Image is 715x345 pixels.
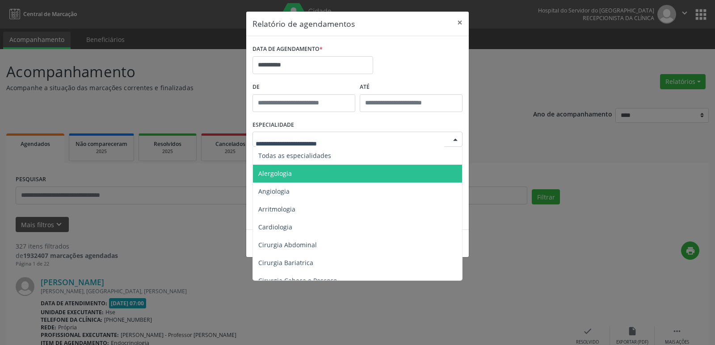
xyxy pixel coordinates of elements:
[258,169,292,178] span: Alergologia
[258,258,313,267] span: Cirurgia Bariatrica
[258,241,317,249] span: Cirurgia Abdominal
[451,12,469,33] button: Close
[258,151,331,160] span: Todas as especialidades
[252,118,294,132] label: ESPECIALIDADE
[360,80,463,94] label: ATÉ
[252,80,355,94] label: De
[258,223,292,231] span: Cardiologia
[258,205,295,213] span: Arritmologia
[258,187,290,195] span: Angiologia
[258,276,337,285] span: Cirurgia Cabeça e Pescoço
[252,42,323,56] label: DATA DE AGENDAMENTO
[252,18,355,29] h5: Relatório de agendamentos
